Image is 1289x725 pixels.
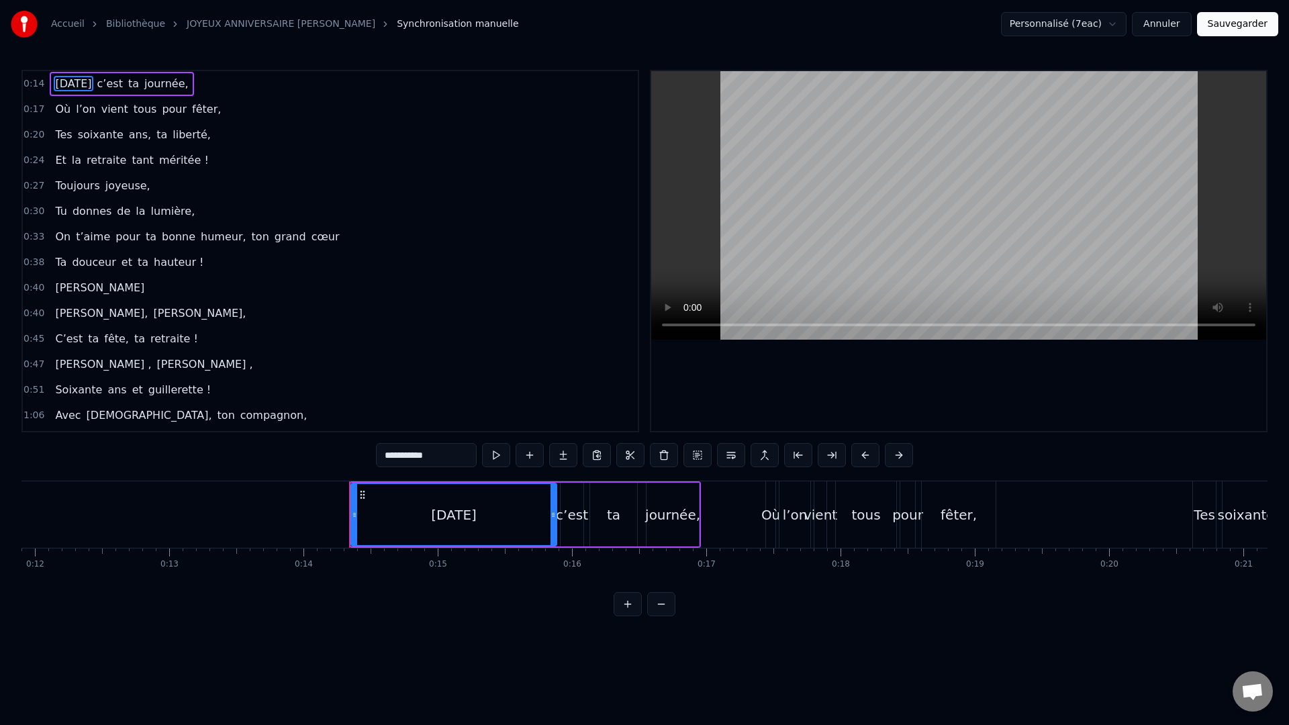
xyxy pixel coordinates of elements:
div: l’on [783,505,808,525]
span: joyeuse, [104,178,152,193]
span: 0:45 [23,332,44,346]
span: vient [100,101,130,117]
span: soixante [77,127,125,142]
span: hauteur ! [152,254,205,270]
span: 0:47 [23,358,44,371]
span: [PERSON_NAME], [54,305,149,321]
span: ta [87,331,100,346]
span: la [70,152,83,168]
span: pour [114,229,142,244]
span: 0:40 [23,307,44,320]
span: 0:40 [23,281,44,295]
nav: breadcrumb [51,17,519,31]
span: de [115,203,132,219]
div: tous [851,505,880,525]
span: l’on [75,101,97,117]
span: Ta [54,254,68,270]
div: ta [607,505,620,525]
span: et [131,382,144,397]
span: méritée ! [158,152,210,168]
div: 0:16 [563,559,581,570]
span: bonne [160,229,197,244]
span: c’est [96,76,124,91]
div: 0:19 [966,559,984,570]
span: Toujours [54,178,101,193]
span: Soixante [54,382,103,397]
span: [DEMOGRAPHIC_DATA], [85,407,213,423]
span: 0:14 [23,77,44,91]
span: Tes [54,127,73,142]
span: C’est [54,331,84,346]
span: On [54,229,72,244]
span: lumière, [150,203,197,219]
span: t’aime [75,229,111,244]
span: ton [250,229,271,244]
div: [DATE] [431,505,477,525]
span: fêter, [191,101,222,117]
div: 0:17 [698,559,716,570]
div: fêter, [941,505,977,525]
span: Avec [54,407,82,423]
span: [PERSON_NAME], [152,305,247,321]
a: Bibliothèque [106,17,165,31]
div: pour [892,505,923,525]
div: vient [804,505,837,525]
span: et [120,254,134,270]
span: [PERSON_NAME] [54,280,146,295]
span: 1:06 [23,409,44,422]
span: ta [136,254,150,270]
span: Tu [54,203,68,219]
span: 0:24 [23,154,44,167]
div: 0:20 [1100,559,1118,570]
a: JOYEUX ANNIVERSAIRE [PERSON_NAME] [187,17,375,31]
span: tous [132,101,158,117]
span: 0:20 [23,128,44,142]
span: 0:17 [23,103,44,116]
div: soixante [1218,505,1275,525]
span: retraite [85,152,128,168]
span: ans [106,382,128,397]
span: grand [273,229,307,244]
div: c’est [556,505,588,525]
span: humeur, [199,229,248,244]
span: Où [54,101,72,117]
span: fête, [103,331,130,346]
span: Synchronisation manuelle [397,17,519,31]
span: Et [54,152,67,168]
span: guillerette ! [147,382,212,397]
button: Sauvegarder [1197,12,1278,36]
div: 0:14 [295,559,313,570]
span: ton [216,407,236,423]
button: Annuler [1132,12,1191,36]
span: 0:27 [23,179,44,193]
span: retraite ! [149,331,199,346]
span: 0:30 [23,205,44,218]
div: Tes [1194,505,1215,525]
span: 0:33 [23,230,44,244]
span: [PERSON_NAME] , [156,356,254,372]
img: youka [11,11,38,38]
div: 0:21 [1235,559,1253,570]
span: [DATE] [54,76,93,91]
a: Accueil [51,17,85,31]
span: tant [130,152,155,168]
span: [PERSON_NAME] , [54,356,152,372]
div: Où [761,505,780,525]
span: ta [144,229,158,244]
span: ta [127,76,140,91]
span: cœur [310,229,341,244]
div: 0:15 [429,559,447,570]
div: 0:18 [832,559,850,570]
span: la [134,203,146,219]
span: donnes [71,203,113,219]
span: 0:51 [23,383,44,397]
div: 0:12 [26,559,44,570]
div: 0:13 [160,559,179,570]
span: douceur [70,254,117,270]
span: ta [133,331,146,346]
div: journée, [645,505,700,525]
span: compagnon, [239,407,308,423]
span: pour [160,101,188,117]
span: ta [155,127,169,142]
span: ans, [128,127,152,142]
